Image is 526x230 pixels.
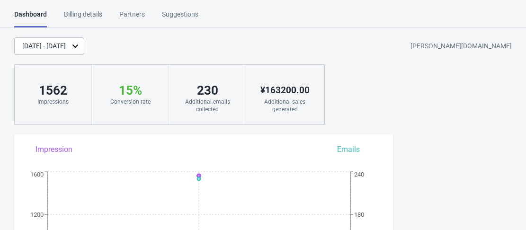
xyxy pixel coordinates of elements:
div: Additional sales generated [256,98,314,113]
tspan: 1600 [30,171,44,178]
tspan: 1200 [30,211,44,218]
div: Suggestions [162,9,198,26]
tspan: 240 [354,171,364,178]
div: 230 [178,83,236,98]
div: 1562 [24,83,82,98]
div: Partners [119,9,145,26]
div: [PERSON_NAME][DOMAIN_NAME] [410,38,512,55]
div: ¥ 163200.00 [256,83,314,98]
div: Impressions [24,98,82,106]
iframe: chat widget [486,192,517,221]
div: Dashboard [14,9,47,27]
div: [DATE] - [DATE] [22,41,66,51]
div: Conversion rate [101,98,159,106]
tspan: 180 [354,211,364,218]
div: Billing details [64,9,102,26]
div: Additional emails collected [178,98,236,113]
div: 15 % [101,83,159,98]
